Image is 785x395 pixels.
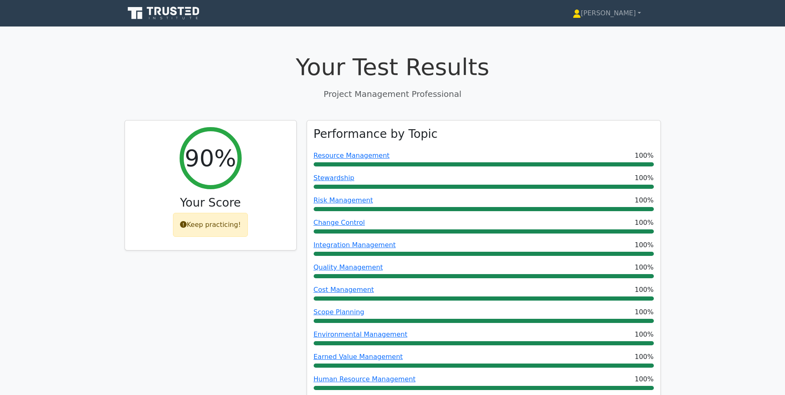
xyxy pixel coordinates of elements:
p: Project Management Professional [125,88,661,100]
a: [PERSON_NAME] [553,5,661,22]
a: Change Control [314,219,365,226]
span: 100% [635,285,654,295]
a: Quality Management [314,263,383,271]
h3: Performance by Topic [314,127,438,141]
a: Resource Management [314,152,390,159]
span: 100% [635,307,654,317]
span: 100% [635,330,654,340]
h2: 90% [185,144,236,172]
a: Earned Value Management [314,353,403,361]
a: Cost Management [314,286,374,294]
a: Integration Management [314,241,396,249]
a: Stewardship [314,174,355,182]
span: 100% [635,151,654,161]
span: 100% [635,240,654,250]
h1: Your Test Results [125,53,661,81]
h3: Your Score [132,196,290,210]
span: 100% [635,173,654,183]
span: 100% [635,218,654,228]
span: 100% [635,263,654,272]
span: 100% [635,374,654,384]
span: 100% [635,352,654,362]
span: 100% [635,195,654,205]
div: Keep practicing! [173,213,248,237]
a: Scope Planning [314,308,365,316]
a: Human Resource Management [314,375,416,383]
a: Environmental Management [314,330,408,338]
a: Risk Management [314,196,373,204]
